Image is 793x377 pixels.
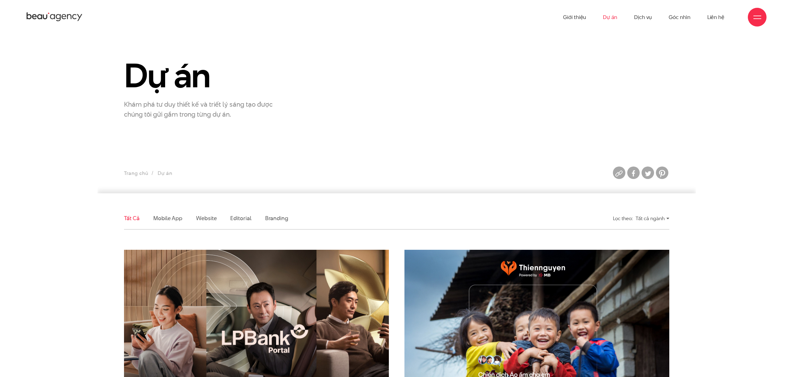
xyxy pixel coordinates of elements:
a: Trang chủ [124,170,148,177]
a: Branding [265,214,288,222]
div: Tất cả ngành [636,213,669,224]
a: Website [196,214,217,222]
p: Khám phá tư duy thiết kế và triết lý sáng tạo được chúng tôi gửi gắm trong từng dự án. [124,99,280,119]
a: Editorial [230,214,251,222]
h1: Dự án [124,58,295,94]
div: Lọc theo: [613,213,633,224]
a: Mobile app [153,214,182,222]
a: Tất cả [124,214,140,222]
